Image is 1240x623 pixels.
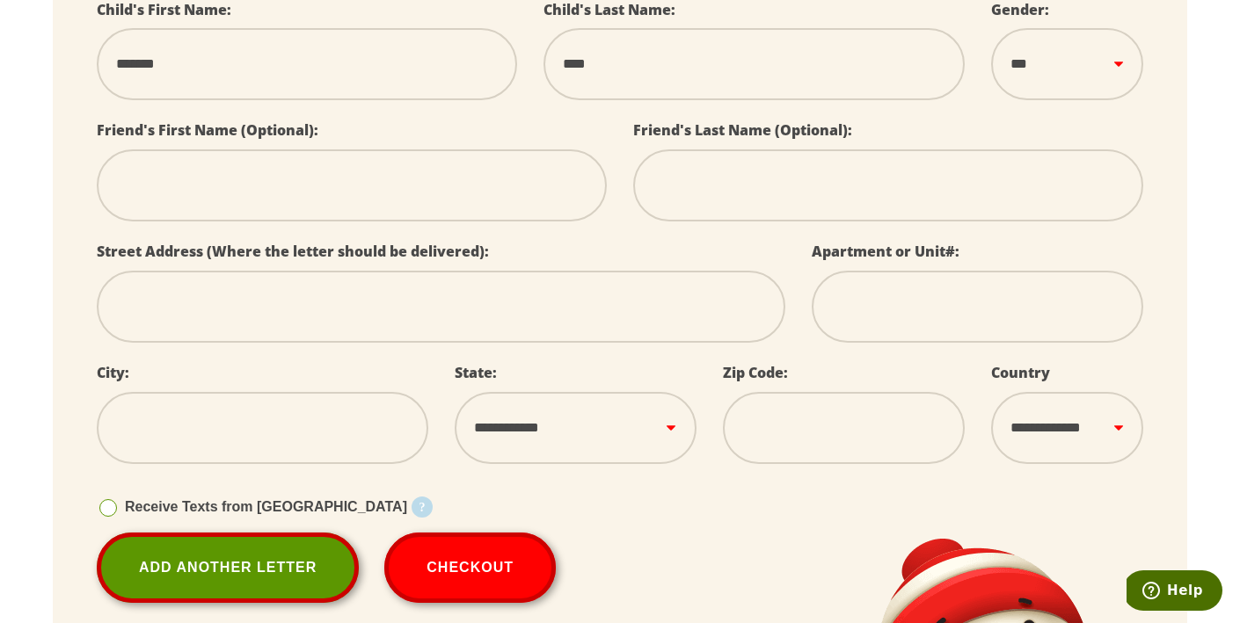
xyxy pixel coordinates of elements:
[97,120,318,140] label: Friend's First Name (Optional):
[125,499,407,514] span: Receive Texts from [GEOGRAPHIC_DATA]
[455,363,497,382] label: State:
[991,363,1050,382] label: Country
[97,242,489,261] label: Street Address (Where the letter should be delivered):
[723,363,788,382] label: Zip Code:
[97,532,359,603] a: Add Another Letter
[633,120,852,140] label: Friend's Last Name (Optional):
[97,363,129,382] label: City:
[384,532,556,603] button: Checkout
[1127,570,1222,614] iframe: Opens a widget where you can find more information
[812,242,959,261] label: Apartment or Unit#:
